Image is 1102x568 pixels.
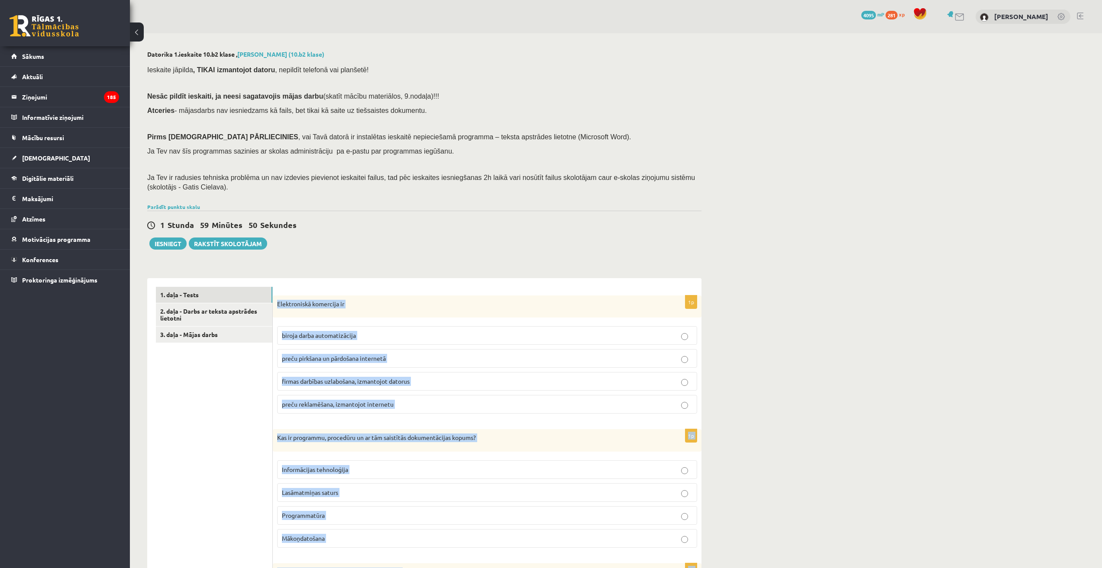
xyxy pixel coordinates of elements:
a: Proktoringa izmēģinājums [11,270,119,290]
span: Atzīmes [22,215,45,223]
span: Sekundes [260,220,297,230]
input: preču reklamēšana, izmantojot internetu [681,402,688,409]
span: Konferences [22,256,58,263]
a: Rakstīt skolotājam [189,237,267,250]
span: Proktoringa izmēģinājums [22,276,97,284]
span: Digitālie materiāli [22,174,74,182]
span: Lasāmatmiņas saturs [282,488,338,496]
span: firmas darbības uzlabošana, izmantojot datorus [282,377,410,385]
input: Lasāmatmiņas saturs [681,490,688,497]
a: Motivācijas programma [11,229,119,249]
a: 281 xp [885,11,909,18]
span: - mājasdarbs nav iesniedzams kā fails, bet tikai kā saite uz tiešsaistes dokumentu. [147,107,427,114]
span: 281 [885,11,898,19]
span: , vai Tavā datorā ir instalētas ieskaitē nepieciešamā programma – teksta apstrādes lietotne (Micr... [298,133,631,141]
span: (skatīt mācību materiālos, 9.nodaļa)!!! [323,93,439,100]
span: 50 [249,220,257,230]
b: Atceries [147,107,175,114]
a: 4095 mP [861,11,884,18]
span: 59 [200,220,209,230]
a: Rīgas 1. Tālmācības vidusskola [10,15,79,37]
input: Programmatūra [681,513,688,520]
a: Parādīt punktu skalu [147,203,200,210]
span: Ja Tev ir radusies tehniska problēma un nav izdevies pievienot ieskaitei failus, tad pēc ieskaite... [147,174,695,191]
p: Kas ir programmu, procedūru un ar tām saistītās dokumentācijas kopums? [277,433,654,442]
span: 1 [160,220,165,230]
a: [PERSON_NAME] [994,12,1048,21]
a: Konferences [11,250,119,270]
span: Ja Tev nav šīs programmas sazinies ar skolas administrāciju pa e-pastu par programmas iegūšanu. [147,148,454,155]
span: Mākoņdatošana [282,534,325,542]
span: Motivācijas programma [22,235,90,243]
span: xp [899,11,905,18]
a: [DEMOGRAPHIC_DATA] [11,148,119,168]
span: preču pirkšana un pārdošana internetā [282,354,386,362]
span: Mācību resursi [22,134,64,141]
a: Atzīmes [11,209,119,229]
input: firmas darbības uzlabošana, izmantojot datorus [681,379,688,386]
a: Aktuāli [11,67,119,87]
button: Iesniegt [149,237,187,250]
input: Informācijas tehnoloģija [681,467,688,474]
span: Minūtes [212,220,242,230]
p: Elektroniskā komercija ir [277,300,654,308]
span: Sākums [22,52,44,60]
legend: Maksājumi [22,189,119,209]
span: Stunda [168,220,194,230]
a: Ziņojumi185 [11,87,119,107]
img: Daniels Legzdiņš [980,13,989,22]
input: Mākoņdatošana [681,536,688,543]
a: Mācību resursi [11,128,119,148]
span: preču reklamēšana, izmantojot internetu [282,400,394,408]
a: 3. daļa - Mājas darbs [156,327,272,343]
span: Nesāc pildīt ieskaiti, ja neesi sagatavojis mājas darbu [147,93,323,100]
i: 185 [104,91,119,103]
a: Informatīvie ziņojumi [11,107,119,127]
span: Aktuāli [22,73,43,80]
span: Informācijas tehnoloģija [282,465,348,473]
a: Digitālie materiāli [11,168,119,188]
span: Pirms [DEMOGRAPHIC_DATA] PĀRLIECINIES [147,133,298,141]
b: , TIKAI izmantojot datoru [193,66,275,74]
h2: Datorika 1.ieskaite 10.b2 klase , [147,51,701,58]
span: Ieskaite jāpilda , nepildīt telefonā vai planšetē! [147,66,368,74]
legend: Ziņojumi [22,87,119,107]
span: Programmatūra [282,511,325,519]
a: 2. daļa - Darbs ar teksta apstrādes lietotni [156,303,272,327]
input: biroja darba automatizācija [681,333,688,340]
span: biroja darba automatizācija [282,331,356,339]
legend: Informatīvie ziņojumi [22,107,119,127]
a: Sākums [11,46,119,66]
p: 1p [685,295,697,309]
a: 1. daļa - Tests [156,287,272,303]
input: preču pirkšana un pārdošana internetā [681,356,688,363]
span: 4095 [861,11,876,19]
span: mP [877,11,884,18]
a: Maksājumi [11,189,119,209]
a: [PERSON_NAME] (10.b2 klase) [237,50,324,58]
span: [DEMOGRAPHIC_DATA] [22,154,90,162]
p: 1p [685,429,697,443]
